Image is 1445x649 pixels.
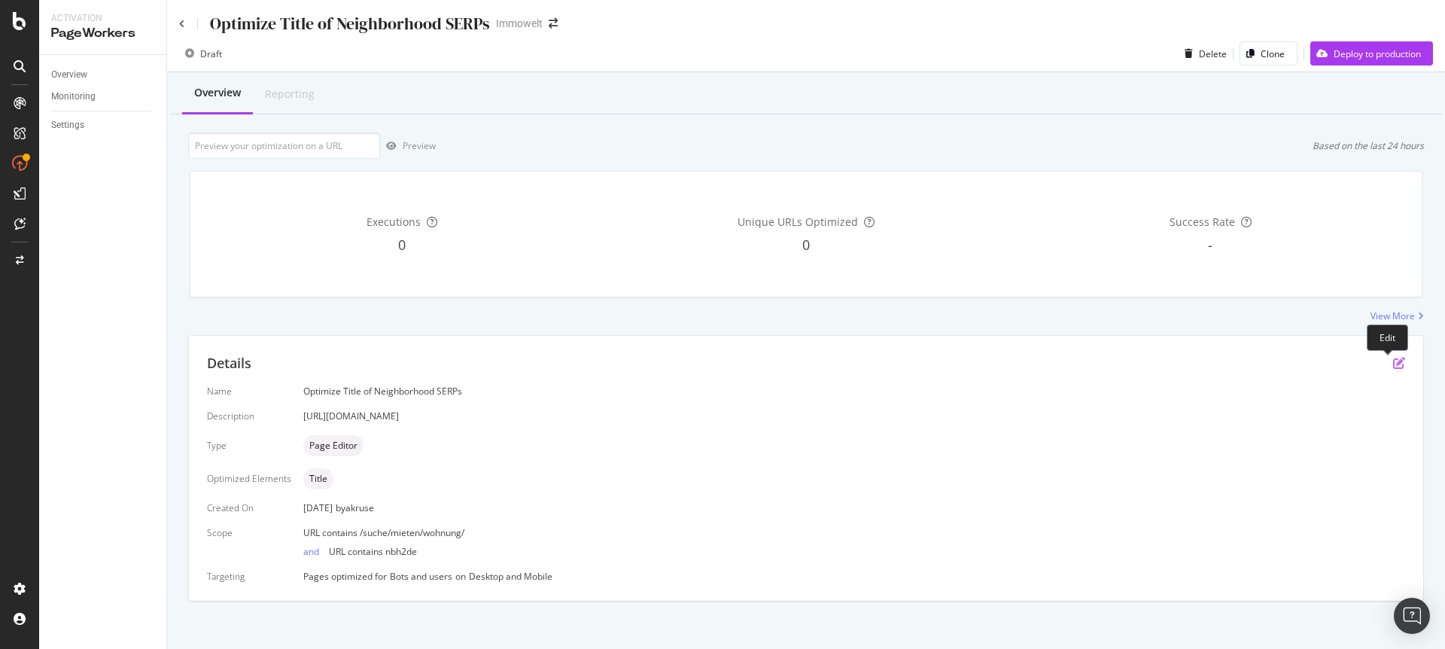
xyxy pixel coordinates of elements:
[1394,598,1430,634] div: Open Intercom Messenger
[207,501,291,514] div: Created On
[1310,41,1433,66] button: Deploy to production
[1370,309,1415,322] div: View More
[1179,41,1227,66] button: Delete
[1261,47,1285,60] div: Clone
[303,385,1405,398] div: Optimize Title of Neighborhood SERPs
[303,526,464,539] span: URL contains /suche/mieten/wohnung/
[802,236,810,254] span: 0
[303,501,1405,514] div: [DATE]
[200,47,222,60] div: Draft
[1199,47,1227,60] div: Delete
[51,25,154,42] div: PageWorkers
[207,570,291,583] div: Targeting
[1334,47,1421,60] div: Deploy to production
[1313,139,1424,152] div: Based on the last 24 hours
[207,472,291,485] div: Optimized Elements
[469,570,552,583] div: Desktop and Mobile
[207,526,291,539] div: Scope
[51,89,96,105] div: Monitoring
[398,236,406,254] span: 0
[207,439,291,452] div: Type
[390,570,452,583] div: Bots and users
[1370,309,1424,322] a: View More
[51,12,154,25] div: Activation
[309,474,327,483] span: Title
[1240,41,1297,66] button: Clone
[51,117,156,133] a: Settings
[303,410,1405,422] div: [URL][DOMAIN_NAME]
[265,87,315,102] div: Reporting
[367,215,421,229] span: Executions
[51,89,156,105] a: Monitoring
[1393,357,1405,369] div: pen-to-square
[179,20,185,29] a: Click to go back
[51,117,84,133] div: Settings
[738,215,858,229] span: Unique URLs Optimized
[336,501,374,514] div: by akruse
[303,468,333,489] div: neutral label
[51,67,156,83] a: Overview
[207,354,251,373] div: Details
[207,410,291,422] div: Description
[403,139,436,152] div: Preview
[496,16,543,31] div: Immowelt
[188,133,380,159] input: Preview your optimization on a URL
[1170,215,1235,229] span: Success Rate
[303,545,329,558] div: and
[303,570,1405,583] div: Pages optimized for on
[1208,236,1212,254] span: -
[1367,324,1408,351] div: Edit
[194,85,241,100] div: Overview
[51,67,87,83] div: Overview
[309,441,357,450] span: Page Editor
[549,18,558,29] div: arrow-right-arrow-left
[207,385,291,398] div: Name
[329,545,417,558] span: URL contains nbh2de
[210,12,490,35] div: Optimize Title of Neighborhood SERPs
[380,134,436,158] button: Preview
[303,435,364,456] div: neutral label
